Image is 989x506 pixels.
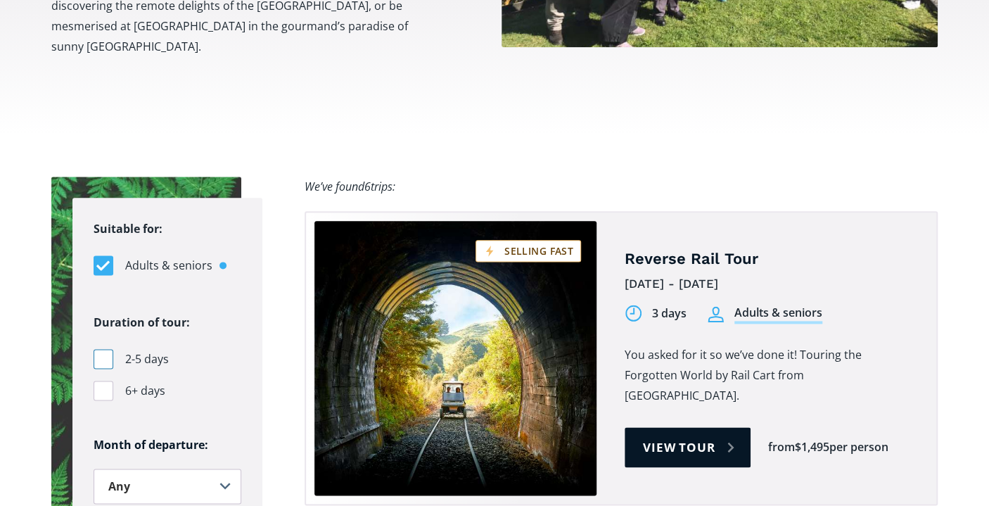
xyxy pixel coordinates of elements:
[625,345,915,406] p: You asked for it so we’ve done it! Touring the Forgotten World by Rail Cart from [GEOGRAPHIC_DATA].
[125,350,169,369] span: 2-5 days
[125,256,212,275] span: Adults & seniors
[305,177,395,197] div: We’ve found trips:
[625,249,915,270] h4: Reverse Rail Tour
[125,381,165,400] span: 6+ days
[94,219,162,239] legend: Suitable for:
[625,273,915,295] div: [DATE] - [DATE]
[829,439,888,455] div: per person
[661,305,687,322] div: days
[795,439,829,455] div: $1,495
[734,305,822,324] div: Adults & seniors
[768,439,795,455] div: from
[625,427,751,467] a: View tour
[652,305,658,322] div: 3
[94,438,241,453] h6: Month of departure:
[364,179,371,194] span: 6
[94,312,190,333] legend: Duration of tour:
